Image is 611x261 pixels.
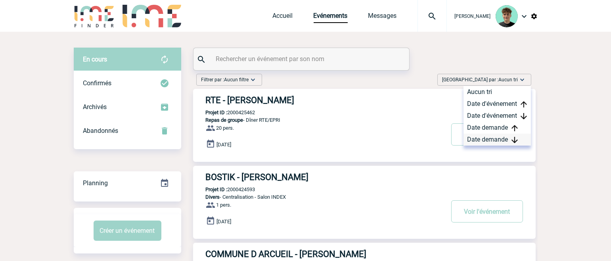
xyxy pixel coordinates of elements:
[249,76,257,84] img: baseline_expand_more_white_24dp-b.png
[464,122,531,134] div: Date demande
[193,117,444,123] p: - Dîner RTE/EPRI
[217,142,232,148] span: [DATE]
[442,76,518,84] span: [GEOGRAPHIC_DATA] par :
[83,127,119,134] span: Abandonnés
[83,179,108,187] span: Planning
[214,53,391,65] input: Rechercher un événement par son nom
[273,12,293,23] a: Accueil
[206,109,228,115] b: Projet ID :
[83,56,107,63] span: En cours
[518,76,526,84] img: baseline_expand_more_white_24dp-b.png
[499,77,518,83] span: Aucun tri
[206,249,444,259] h3: COMMUNE D ARCUEIL - [PERSON_NAME]
[451,200,523,223] button: Voir l'événement
[193,186,255,192] p: 2000424593
[206,117,243,123] span: Repas de groupe
[74,48,181,71] div: Retrouvez ici tous vos évènements avant confirmation
[464,134,531,146] div: Date demande
[193,194,444,200] p: - Centralisation - Salon INDEX
[464,110,531,122] div: Date d'événement
[511,137,518,143] img: arrow_downward.png
[74,171,181,195] div: Retrouvez ici tous vos événements organisés par date et état d'avancement
[455,13,491,19] span: [PERSON_NAME]
[464,86,531,98] div: Aucun tri
[464,98,531,110] div: Date d'événement
[206,194,220,200] span: Divers
[193,172,536,182] a: BOSTIK - [PERSON_NAME]
[74,171,181,194] a: Planning
[216,202,232,208] span: 1 pers.
[83,103,107,111] span: Archivés
[511,125,518,131] img: arrow_upward.png
[206,172,444,182] h3: BOSTIK - [PERSON_NAME]
[521,113,527,119] img: arrow_downward.png
[314,12,348,23] a: Evénements
[217,219,232,225] span: [DATE]
[368,12,397,23] a: Messages
[216,125,234,131] span: 20 pers.
[201,76,249,84] span: Filtrer par :
[224,77,249,83] span: Aucun filtre
[206,95,444,105] h3: RTE - [PERSON_NAME]
[451,123,523,146] button: Voir l'événement
[193,109,255,115] p: 2000425462
[206,186,228,192] b: Projet ID :
[496,5,518,27] img: 131612-0.png
[193,249,536,259] a: COMMUNE D ARCUEIL - [PERSON_NAME]
[94,221,161,241] button: Créer un événement
[193,95,536,105] a: RTE - [PERSON_NAME]
[83,79,112,87] span: Confirmés
[74,5,115,27] img: IME-Finder
[521,101,527,107] img: arrow_upward.png
[74,119,181,143] div: Retrouvez ici tous vos événements annulés
[74,95,181,119] div: Retrouvez ici tous les événements que vous avez décidé d'archiver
